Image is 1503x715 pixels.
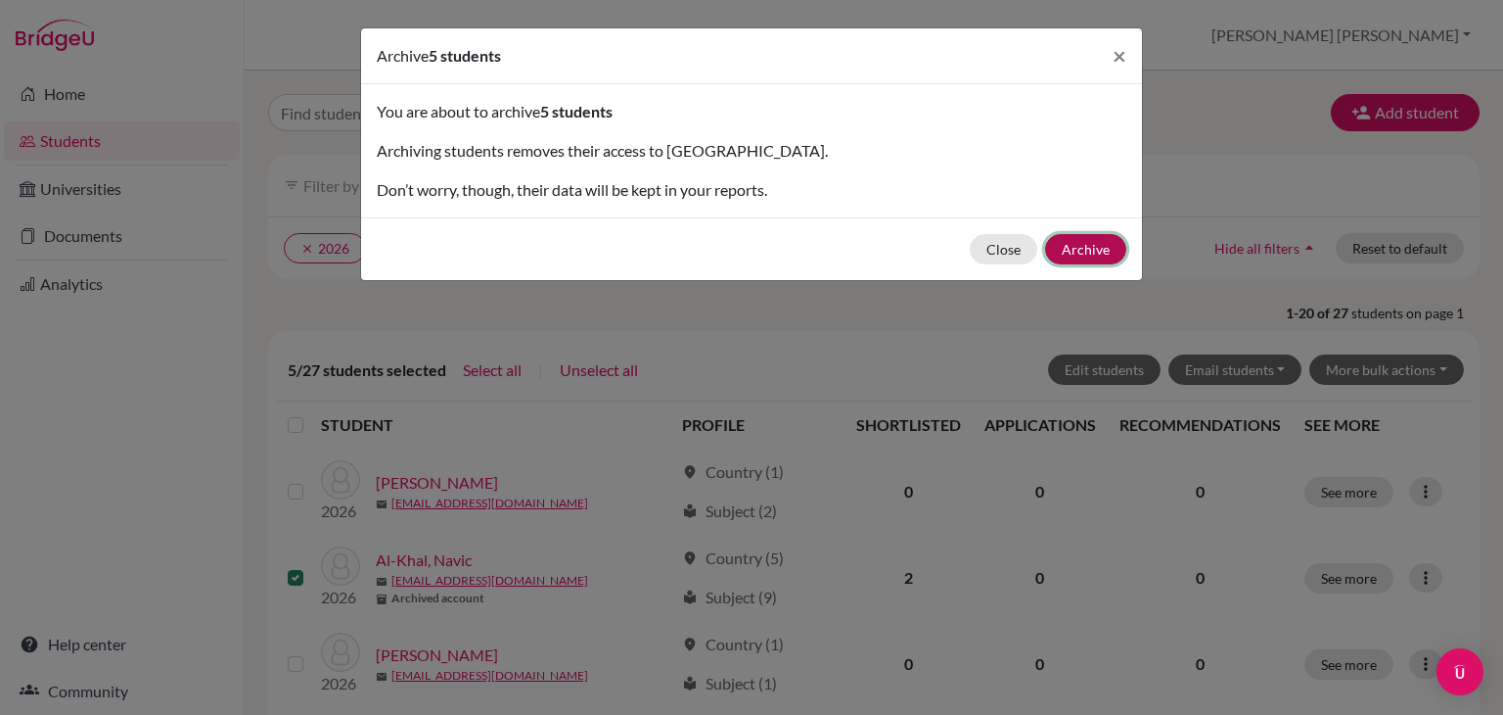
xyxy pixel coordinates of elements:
[377,46,429,65] span: Archive
[540,102,613,120] span: 5 students
[1045,234,1126,264] button: Archive
[1097,28,1142,83] button: Close
[429,46,501,65] span: 5 students
[970,234,1037,264] button: Close
[377,100,1126,123] p: You are about to archive
[377,139,1126,163] p: Archiving students removes their access to [GEOGRAPHIC_DATA].
[377,178,1126,202] p: Don’t worry, though, their data will be kept in your reports.
[1113,41,1126,70] span: ×
[1436,648,1483,695] div: Open Intercom Messenger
